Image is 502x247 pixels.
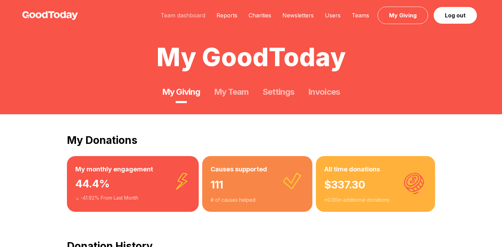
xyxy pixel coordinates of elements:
a: Teams [346,12,375,19]
a: Invoices [308,86,340,98]
a: My Giving [162,86,200,98]
div: + 0.00 in additional donations [324,196,427,203]
div: 44.4 % [75,174,190,194]
a: Newsletters [277,12,319,19]
img: GoodToday [22,11,78,20]
h3: All time donations [324,164,427,174]
div: # of causes helped [211,196,304,203]
div: -41.92 % From Last Month [75,194,190,201]
a: Log out [434,7,477,24]
h3: Causes supported [211,164,304,174]
h3: My monthly engagement [75,164,190,174]
a: My Giving [378,7,428,24]
a: Reports [211,12,243,19]
a: My Team [214,86,249,98]
a: Charities [243,12,277,19]
a: Settings [263,86,294,98]
a: Users [319,12,346,19]
div: $ 337.30 [324,174,427,196]
h2: My Donations [67,134,435,146]
a: Team dashboard [155,12,211,19]
div: 111 [211,174,304,196]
